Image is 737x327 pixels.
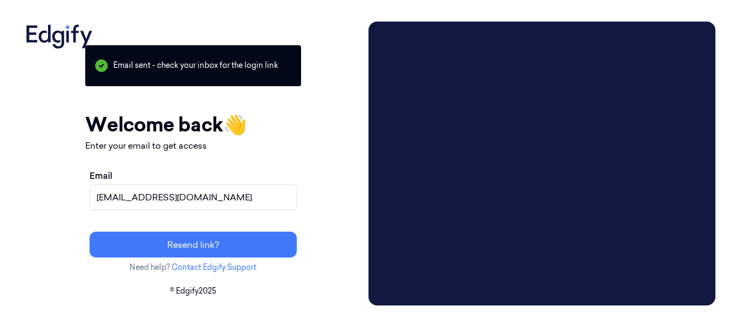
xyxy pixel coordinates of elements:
[85,262,301,273] p: Need help?
[90,169,112,182] label: Email
[22,286,364,297] p: © Edgify 2025
[90,184,297,210] input: name@example.com
[85,45,301,86] p: Email sent - check your inbox for the login link
[85,110,301,139] h1: Welcome back 👋
[90,232,297,258] button: Resend link?
[172,262,256,272] a: Contact Edgify Support
[85,139,301,152] p: Enter your email to get access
